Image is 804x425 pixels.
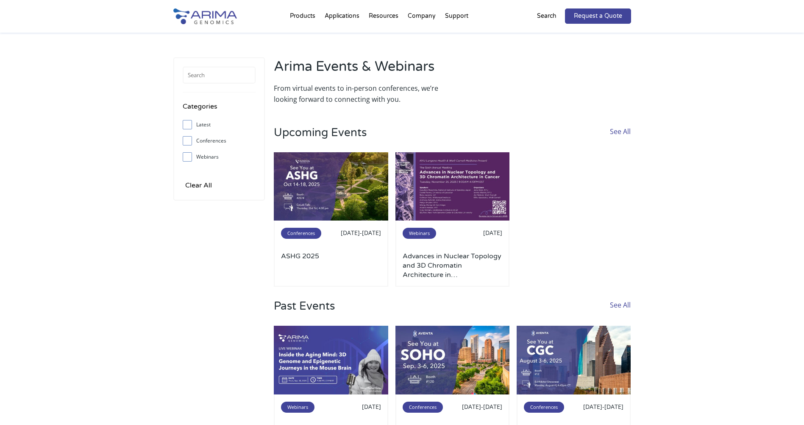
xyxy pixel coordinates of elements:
[403,252,503,280] a: Advances in Nuclear Topology and 3D Chromatin Architecture in [MEDICAL_DATA]
[403,402,443,413] span: Conferences
[341,229,381,237] span: [DATE]-[DATE]
[183,118,256,131] label: Latest
[403,228,436,239] span: Webinars
[517,326,631,394] img: CGC-2025-500x300.jpg
[362,403,381,411] span: [DATE]
[183,134,256,147] label: Conferences
[281,402,314,413] span: Webinars
[183,101,256,118] h4: Categories
[462,403,502,411] span: [DATE]-[DATE]
[524,402,564,413] span: Conferences
[610,126,631,152] a: See All
[281,252,381,280] a: ASHG 2025
[183,67,256,84] input: Search
[274,326,388,394] img: Use-This-For-Webinar-Images-2-500x300.jpg
[583,403,623,411] span: [DATE]-[DATE]
[274,126,367,152] h3: Upcoming Events
[274,152,388,221] img: ashg-2025-500x300.jpg
[610,299,631,326] a: See All
[395,326,510,394] img: SOHO-2025-500x300.jpg
[281,228,321,239] span: Conferences
[395,152,510,221] img: NYU-X-Post-No-Agenda-500x300.jpg
[274,83,448,105] p: From virtual events to in-person conferences, we’re looking forward to connecting with you.
[565,8,631,24] a: Request a Quote
[274,57,448,83] h2: Arima Events & Webinars
[183,151,256,163] label: Webinars
[173,8,237,24] img: Arima-Genomics-logo
[537,11,556,22] p: Search
[183,179,214,191] input: Clear All
[274,299,335,326] h3: Past Events
[483,229,502,237] span: [DATE]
